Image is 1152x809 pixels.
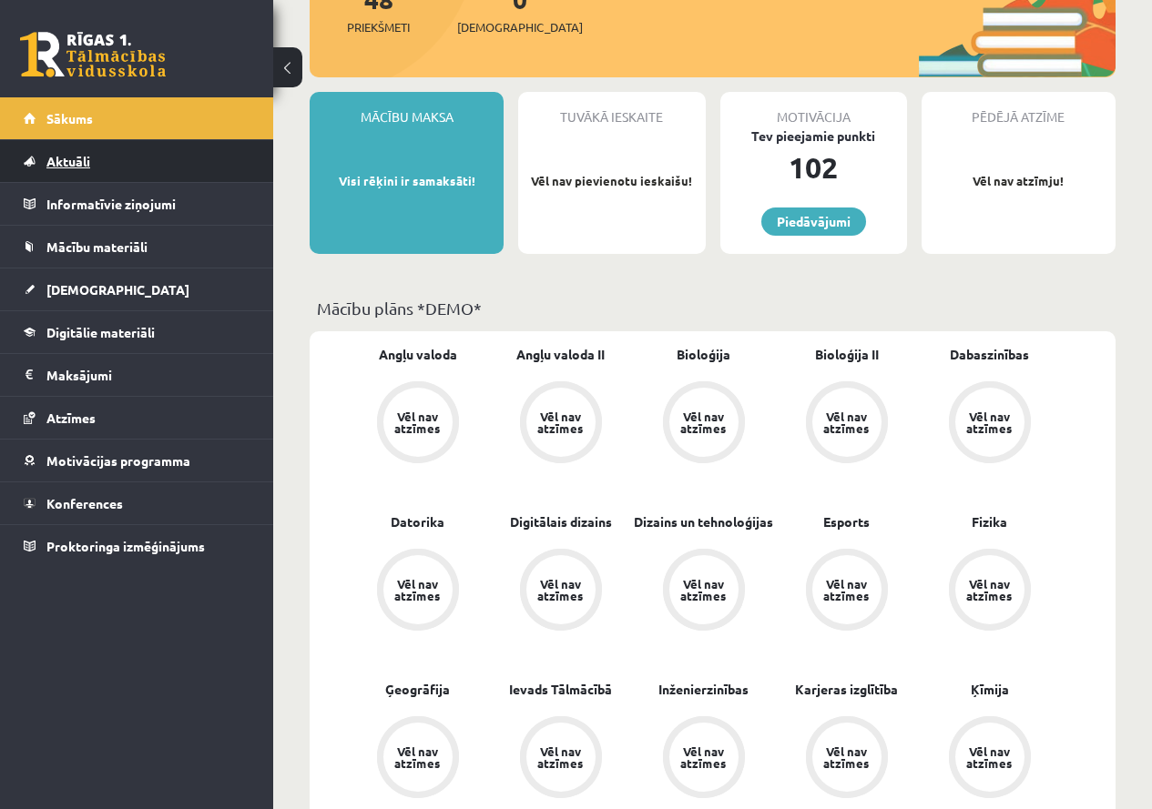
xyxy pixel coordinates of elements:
[24,482,250,524] a: Konferences
[457,18,583,36] span: [DEMOGRAPHIC_DATA]
[964,578,1015,602] div: Vēl nav atzīmes
[24,397,250,439] a: Atzīmes
[346,381,489,467] a: Vēl nav atzīmes
[821,745,872,769] div: Vēl nav atzīmes
[823,512,870,531] a: Esports
[24,140,250,182] a: Aktuāli
[24,97,250,139] a: Sākums
[516,345,605,364] a: Angļu valoda II
[20,32,166,77] a: Rīgas 1. Tālmācības vidusskola
[518,92,705,126] div: Tuvākā ieskaite
[46,110,93,126] span: Sākums
[392,410,443,434] div: Vēl nav atzīmes
[24,183,250,225] a: Informatīvie ziņojumi
[527,172,696,190] p: Vēl nav pievienotu ieskaišu!
[379,345,457,364] a: Angļu valoda
[922,92,1116,126] div: Pēdējā atzīme
[775,381,918,467] a: Vēl nav atzīmes
[24,525,250,567] a: Proktoringa izmēģinājums
[964,410,1015,434] div: Vēl nav atzīmes
[317,296,1108,320] p: Mācību plāns *DEMO*
[310,92,504,126] div: Mācību maksa
[510,512,612,531] a: Digitālais dizains
[964,745,1015,769] div: Vēl nav atzīmes
[821,578,872,602] div: Vēl nav atzīmes
[931,172,1106,190] p: Vēl nav atzīmju!
[46,538,205,554] span: Proktoringa izmēģinājums
[720,146,907,189] div: 102
[46,238,148,255] span: Mācību materiāli
[46,410,96,426] span: Atzīmes
[535,578,586,602] div: Vēl nav atzīmes
[24,268,250,310] a: [DEMOGRAPHIC_DATA]
[392,578,443,602] div: Vēl nav atzīmes
[678,410,729,434] div: Vēl nav atzīmes
[535,745,586,769] div: Vēl nav atzīmes
[46,495,123,511] span: Konferences
[391,512,444,531] a: Datorika
[24,440,250,481] a: Motivācijas programma
[46,153,90,169] span: Aktuāli
[509,680,612,699] a: Ievads Tālmācībā
[950,345,1029,364] a: Dabaszinības
[972,512,1007,531] a: Fizika
[761,207,866,236] a: Piedāvājumi
[720,126,907,146] div: Tev pieejamie punkti
[489,381,632,467] a: Vēl nav atzīmes
[918,716,1061,802] a: Vēl nav atzīmes
[489,549,632,634] a: Vēl nav atzīmes
[46,183,250,225] legend: Informatīvie ziņojumi
[632,381,775,467] a: Vēl nav atzīmes
[720,92,907,126] div: Motivācija
[46,324,155,340] span: Digitālie materiāli
[24,311,250,353] a: Digitālie materiāli
[24,226,250,268] a: Mācību materiāli
[634,512,773,531] a: Dizains un tehnoloģijas
[918,549,1061,634] a: Vēl nav atzīmes
[347,18,410,36] span: Priekšmeti
[46,281,189,298] span: [DEMOGRAPHIC_DATA]
[815,345,879,364] a: Bioloģija II
[632,716,775,802] a: Vēl nav atzīmes
[678,578,729,602] div: Vēl nav atzīmes
[346,549,489,634] a: Vēl nav atzīmes
[24,354,250,396] a: Maksājumi
[658,680,749,699] a: Inženierzinības
[385,680,450,699] a: Ģeogrāfija
[821,410,872,434] div: Vēl nav atzīmes
[346,716,489,802] a: Vēl nav atzīmes
[392,745,443,769] div: Vēl nav atzīmes
[775,549,918,634] a: Vēl nav atzīmes
[46,354,250,396] legend: Maksājumi
[775,716,918,802] a: Vēl nav atzīmes
[489,716,632,802] a: Vēl nav atzīmes
[678,745,729,769] div: Vēl nav atzīmes
[46,452,190,469] span: Motivācijas programma
[795,680,898,699] a: Karjeras izglītība
[677,345,730,364] a: Bioloģija
[319,172,494,190] p: Visi rēķini ir samaksāti!
[971,680,1009,699] a: Ķīmija
[918,381,1061,467] a: Vēl nav atzīmes
[632,549,775,634] a: Vēl nav atzīmes
[535,410,586,434] div: Vēl nav atzīmes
